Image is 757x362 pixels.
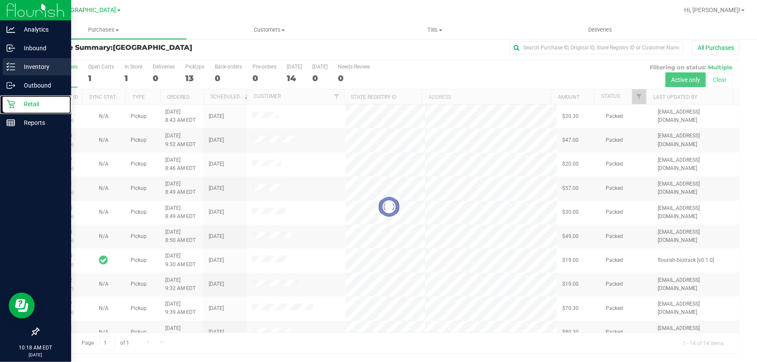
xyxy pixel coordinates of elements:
[21,21,187,39] a: Purchases
[692,40,740,55] button: All Purchases
[15,117,67,128] p: Reports
[7,81,15,90] inline-svg: Outbound
[353,26,518,34] span: Tills
[577,26,624,34] span: Deliveries
[38,44,272,52] h3: Purchase Summary:
[15,99,67,109] p: Retail
[9,293,35,319] iframe: Resource center
[4,352,67,358] p: [DATE]
[15,24,67,35] p: Analytics
[684,7,741,13] span: Hi, [PERSON_NAME]!
[187,21,352,39] a: Customers
[7,118,15,127] inline-svg: Reports
[113,43,192,52] span: [GEOGRAPHIC_DATA]
[7,62,15,71] inline-svg: Inventory
[21,26,187,34] span: Purchases
[15,43,67,53] p: Inbound
[7,44,15,52] inline-svg: Inbound
[352,21,518,39] a: Tills
[4,344,67,352] p: 10:18 AM EDT
[7,25,15,34] inline-svg: Analytics
[518,21,683,39] a: Deliveries
[510,41,683,54] input: Search Purchase ID, Original ID, State Registry ID or Customer Name...
[15,80,67,91] p: Outbound
[15,62,67,72] p: Inventory
[187,26,352,34] span: Customers
[57,7,116,14] span: [GEOGRAPHIC_DATA]
[7,100,15,108] inline-svg: Retail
